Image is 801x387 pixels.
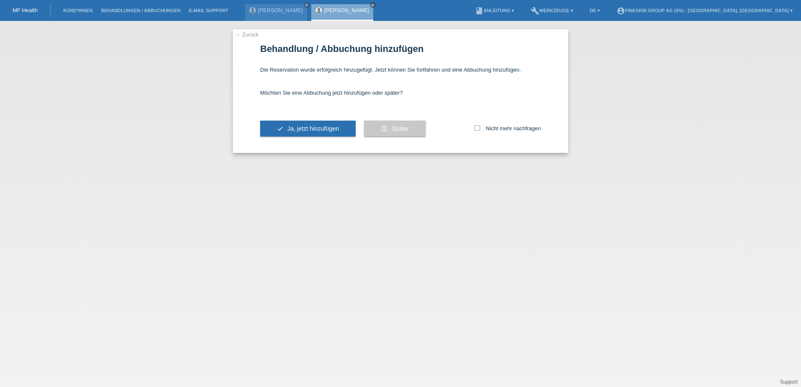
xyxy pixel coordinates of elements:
i: schedule [381,125,388,132]
i: close [371,3,375,7]
a: ← Zurück [235,31,258,38]
h1: Behandlung / Abbuchung hinzufügen [260,44,541,54]
label: Nicht mehr nachfragen [475,125,541,132]
i: book [475,7,483,15]
a: account_circleFineSkin Group AG (0%) - [GEOGRAPHIC_DATA], [GEOGRAPHIC_DATA] ▾ [612,8,797,13]
div: Die Reservation wurde erfolgreich hinzugefügt. Jetzt können Sie fortfahren und eine Abbuchung hin... [260,58,541,81]
a: MF Health [13,7,38,13]
div: Möchten Sie eine Abbuchung jetzt hinzufügen oder später? [260,81,541,104]
i: close [305,3,309,7]
button: check Ja, jetzt hinzufügen [260,121,356,137]
a: DE ▾ [586,8,604,13]
i: check [277,125,284,132]
a: bookAnleitung ▾ [471,8,518,13]
a: [PERSON_NAME] [324,7,369,13]
a: close [370,2,376,8]
a: close [304,2,310,8]
span: Später [391,125,409,132]
button: schedule Später [364,121,426,137]
a: Behandlungen / Abbuchungen [97,8,185,13]
i: build [531,7,539,15]
i: account_circle [617,7,625,15]
a: [PERSON_NAME] [258,7,303,13]
a: Kund*innen [59,8,97,13]
a: E-Mail Support [185,8,233,13]
a: buildWerkzeuge ▾ [527,8,577,13]
a: Support [780,379,798,385]
span: Ja, jetzt hinzufügen [287,125,339,132]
